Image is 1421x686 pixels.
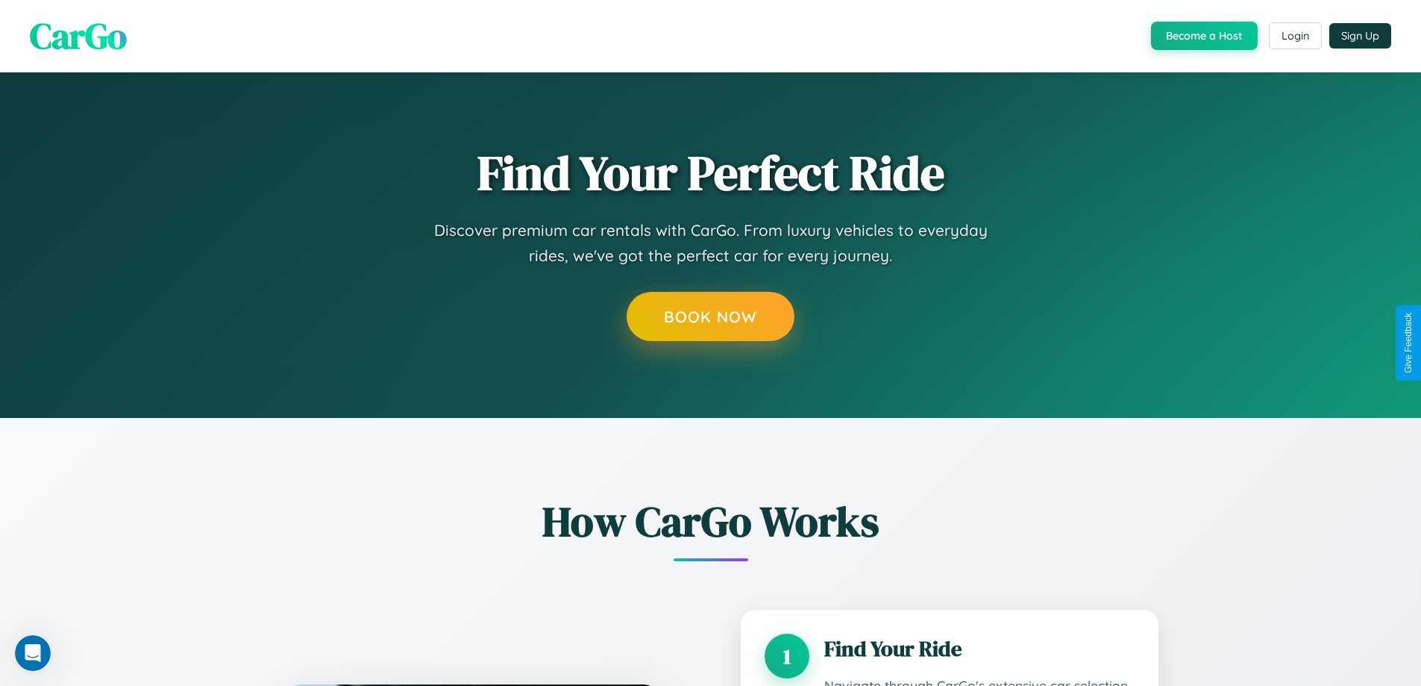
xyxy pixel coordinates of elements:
[1151,22,1258,50] button: Become a Host
[627,292,794,341] button: Book Now
[30,11,127,60] span: CarGo
[1403,313,1414,373] div: Give Feedback
[263,493,1158,550] h2: How CarGo Works
[15,635,51,671] iframe: Intercom live chat
[1329,23,1391,49] button: Sign Up
[413,218,1009,268] p: Discover premium car rentals with CarGo. From luxury vehicles to everyday rides, we've got the pe...
[824,634,1135,664] h3: Find Your Ride
[1269,22,1322,49] button: Login
[765,634,809,679] div: 1
[477,147,944,199] h1: Find Your Perfect Ride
